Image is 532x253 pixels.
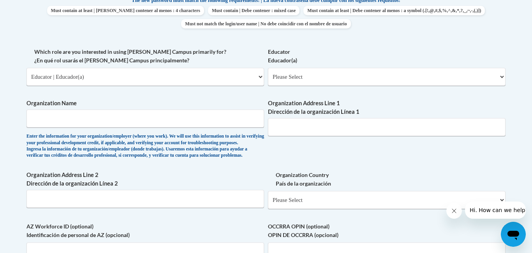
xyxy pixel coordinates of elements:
[26,110,264,127] input: Metadata input
[208,6,299,15] span: Must contain | Debe contener : mixed case
[5,5,63,12] span: Hi. How can we help?
[26,99,264,108] label: Organization Name
[181,19,351,28] span: Must not match the login/user name | No debe coincidir con el nombre de usuario
[501,222,526,247] iframe: Button to launch messaging window
[446,203,462,219] iframe: Close message
[465,202,526,219] iframe: Message from company
[268,222,506,239] label: OCCRRA OPIN (optional) OPIN DE OCCRRA (opcional)
[47,6,204,15] span: Must contain at least | [PERSON_NAME] contener al menos : 4 characters
[26,222,264,239] label: AZ Workforce ID (optional) Identificación de personal de AZ (opcional)
[268,99,506,116] label: Organization Address Line 1 Dirección de la organización Línea 1
[268,118,506,136] input: Metadata input
[303,6,485,15] span: Must contain at least | Debe contener al menos : a symbol (.[!,@,#,$,%,^,&,*,?,_,~,-,(,)])
[26,171,264,188] label: Organization Address Line 2 Dirección de la organización Línea 2
[26,48,264,65] label: Which role are you interested in using [PERSON_NAME] Campus primarily for? ¿En qué rol usarás el ...
[268,48,506,65] label: Educator Educador(a)
[268,171,506,188] label: Organization Country País de la organización
[26,133,264,159] div: Enter the information for your organization/employer (where you work). We will use this informati...
[26,190,264,208] input: Metadata input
